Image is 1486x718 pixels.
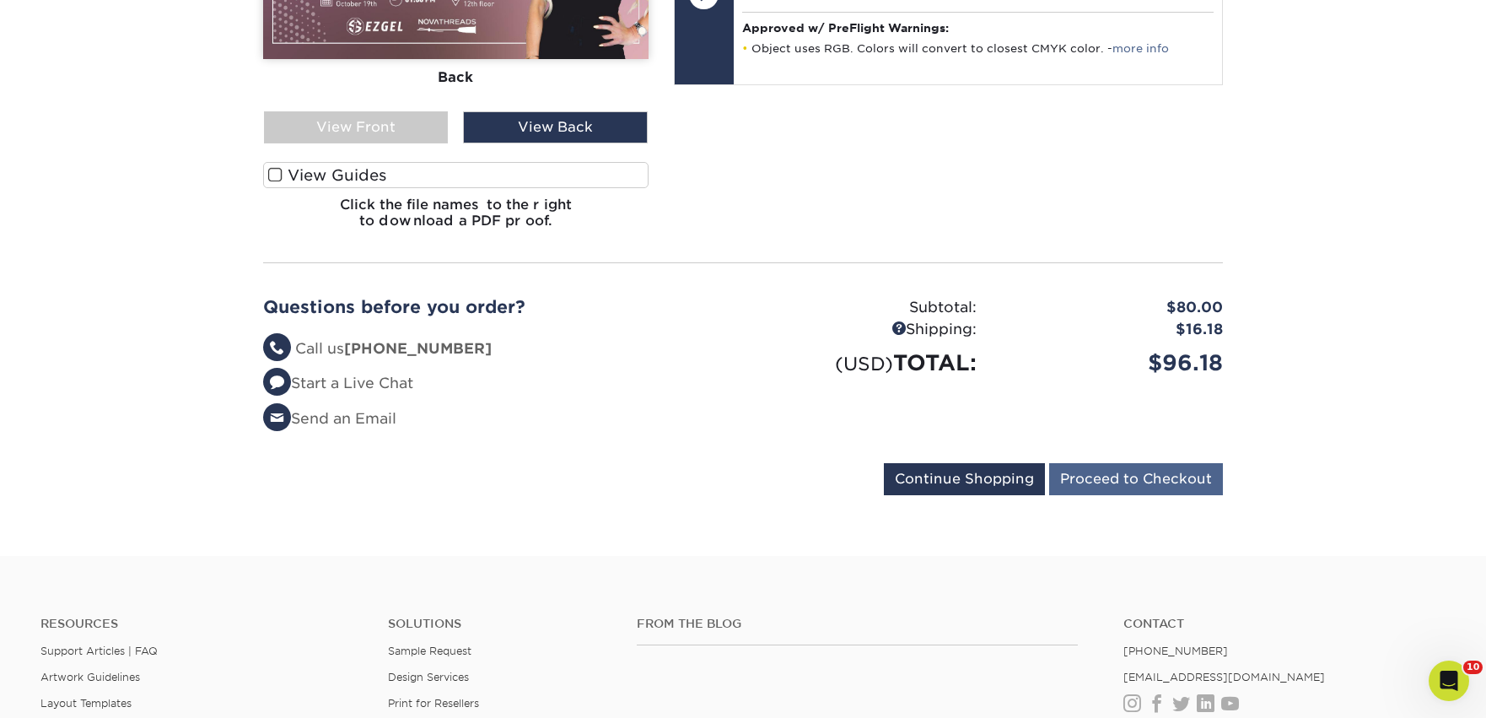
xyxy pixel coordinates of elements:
[463,111,647,143] div: View Back
[1049,463,1223,495] input: Proceed to Checkout
[989,319,1236,341] div: $16.18
[989,347,1236,379] div: $96.18
[263,162,649,188] label: View Guides
[263,297,730,317] h2: Questions before you order?
[1123,671,1325,683] a: [EMAIL_ADDRESS][DOMAIN_NAME]
[1123,645,1228,657] a: [PHONE_NUMBER]
[743,319,989,341] div: Shipping:
[388,697,479,710] a: Print for Resellers
[388,645,471,657] a: Sample Request
[742,21,1214,35] h4: Approved w/ PreFlight Warnings:
[263,338,730,360] li: Call us
[388,617,611,631] h4: Solutions
[40,617,363,631] h4: Resources
[264,111,448,143] div: View Front
[40,645,158,657] a: Support Articles | FAQ
[1123,617,1446,631] a: Contact
[742,41,1214,56] li: Object uses RGB. Colors will convert to closest CMYK color. -
[1112,42,1169,55] a: more info
[263,197,649,242] h6: Click the file names to the right to download a PDF proof.
[263,410,396,427] a: Send an Email
[1463,661,1483,674] span: 10
[263,375,413,391] a: Start a Live Chat
[263,59,649,96] div: Back
[743,347,989,379] div: TOTAL:
[637,617,1078,631] h4: From the Blog
[1429,661,1469,701] iframe: Intercom live chat
[989,297,1236,319] div: $80.00
[743,297,989,319] div: Subtotal:
[884,463,1045,495] input: Continue Shopping
[388,671,469,683] a: Design Services
[344,340,492,357] strong: [PHONE_NUMBER]
[835,353,893,375] small: (USD)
